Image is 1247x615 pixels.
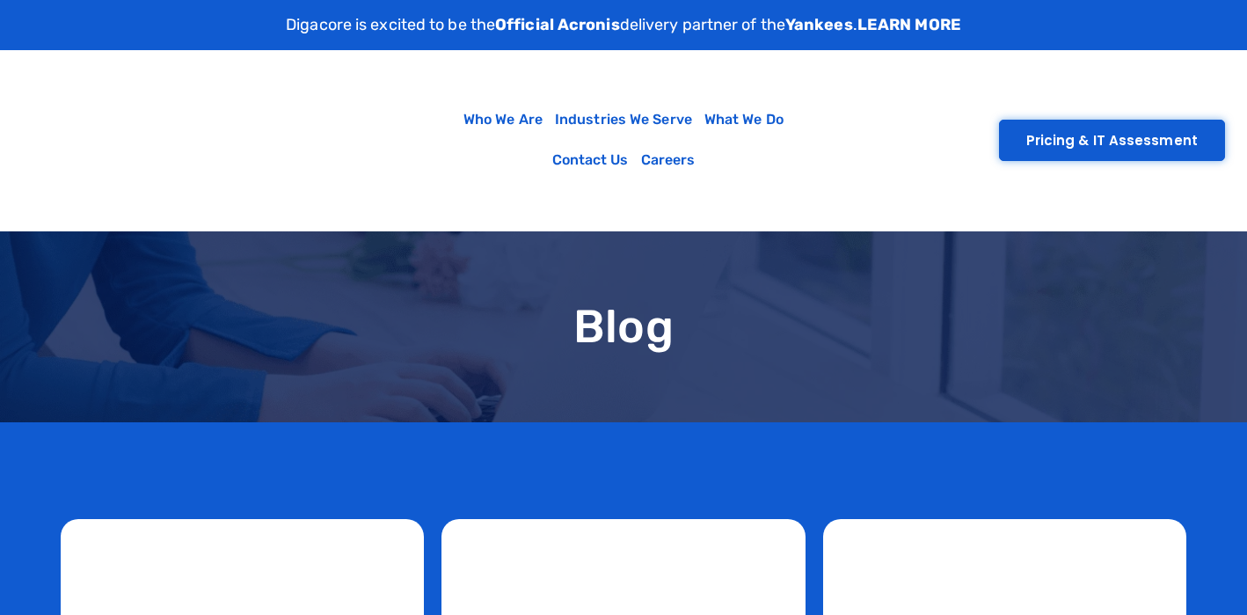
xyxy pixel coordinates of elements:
a: Industries We Serve [549,99,698,140]
p: Digacore is excited to be the delivery partner of the . [286,13,961,37]
a: What We Do [698,99,790,140]
span: Pricing & IT Assessment [1026,134,1198,147]
h1: Blog [61,302,1186,352]
a: Who We Are [457,99,549,140]
a: Contact Us [546,140,635,180]
a: LEARN MORE [857,15,961,34]
a: Pricing & IT Assessment [999,120,1225,161]
a: Careers [635,140,702,180]
img: Digacore Logo [31,59,414,222]
strong: Official Acronis [495,15,620,34]
strong: Yankees [785,15,853,34]
nav: Menu [423,99,824,180]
